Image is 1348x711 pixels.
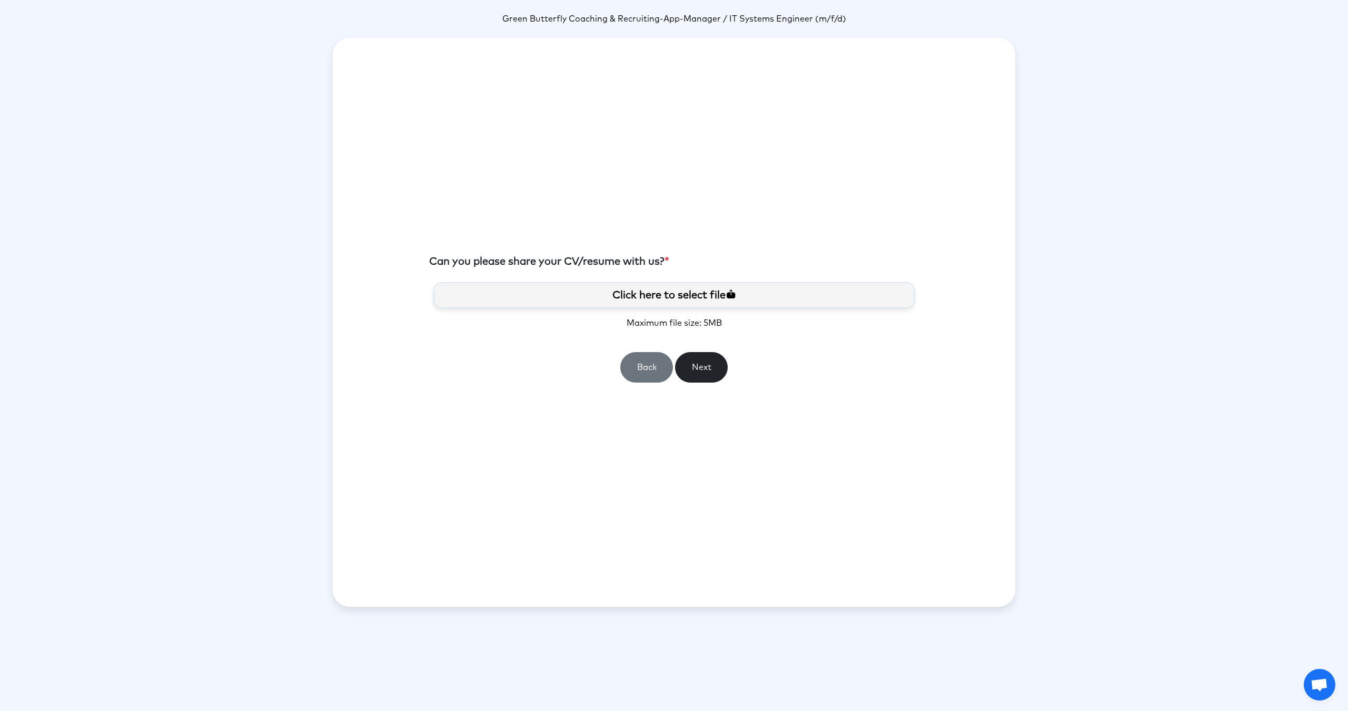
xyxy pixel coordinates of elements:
[502,15,660,23] span: Green Butterfly Coaching & Recruiting
[675,352,728,383] button: Next
[1304,669,1335,700] a: Открытый чат
[333,13,1015,25] p: -
[429,254,669,269] label: Can you please share your CV/resume with us?
[433,317,915,329] p: Maximum file size: 5MB
[663,15,846,23] span: App-Manager / IT Systems Engineer (m/f/d)
[620,352,673,383] button: Back
[433,282,915,308] label: Click here to select file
